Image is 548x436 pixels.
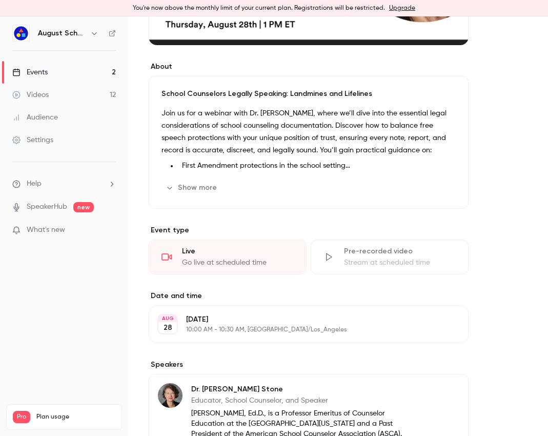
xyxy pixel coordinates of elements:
p: Join us for a webinar with Dr. [PERSON_NAME], where we’ll dive into the essential legal considera... [161,107,456,156]
div: Videos [12,90,49,100]
li: help-dropdown-opener [12,179,116,189]
p: 28 [164,323,172,333]
label: About [149,62,469,72]
a: SpeakerHub [27,202,67,212]
p: [DATE] [186,314,414,325]
button: Show more [161,180,223,196]
img: August Schools [13,25,29,42]
span: Help [27,179,42,189]
a: Upgrade [389,4,415,12]
p: Dr. [PERSON_NAME] Stone [191,384,402,394]
div: Audience [12,112,58,123]
label: Speakers [149,360,469,370]
span: new [73,202,94,212]
p: Educator, School Counselor, and Speaker [191,395,402,406]
h6: August Schools [38,28,86,38]
p: 10:00 AM - 10:30 AM, [GEOGRAPHIC_DATA]/Los_Angeles [186,326,414,334]
label: Date and time [149,291,469,301]
span: What's new [27,225,65,235]
p: School Counselors Legally Speaking: Landmines and Lifelines [161,89,456,99]
div: Settings [12,135,53,145]
div: AUG [158,315,177,322]
div: LiveGo live at scheduled time [149,240,307,274]
span: Plan usage [36,413,115,421]
iframe: Noticeable Trigger [104,226,116,235]
span: Pro [13,411,30,423]
div: Stream at scheduled time [344,257,456,268]
div: Go live at scheduled time [182,257,294,268]
li: First Amendment protections in the school setting [178,161,456,171]
div: Pre-recorded videoStream at scheduled time [311,240,469,274]
img: Dr. Carolyn Stone [158,383,182,408]
div: Events [12,67,48,77]
div: Pre-recorded video [344,246,456,256]
p: Event type [149,225,469,235]
div: Live [182,246,294,256]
